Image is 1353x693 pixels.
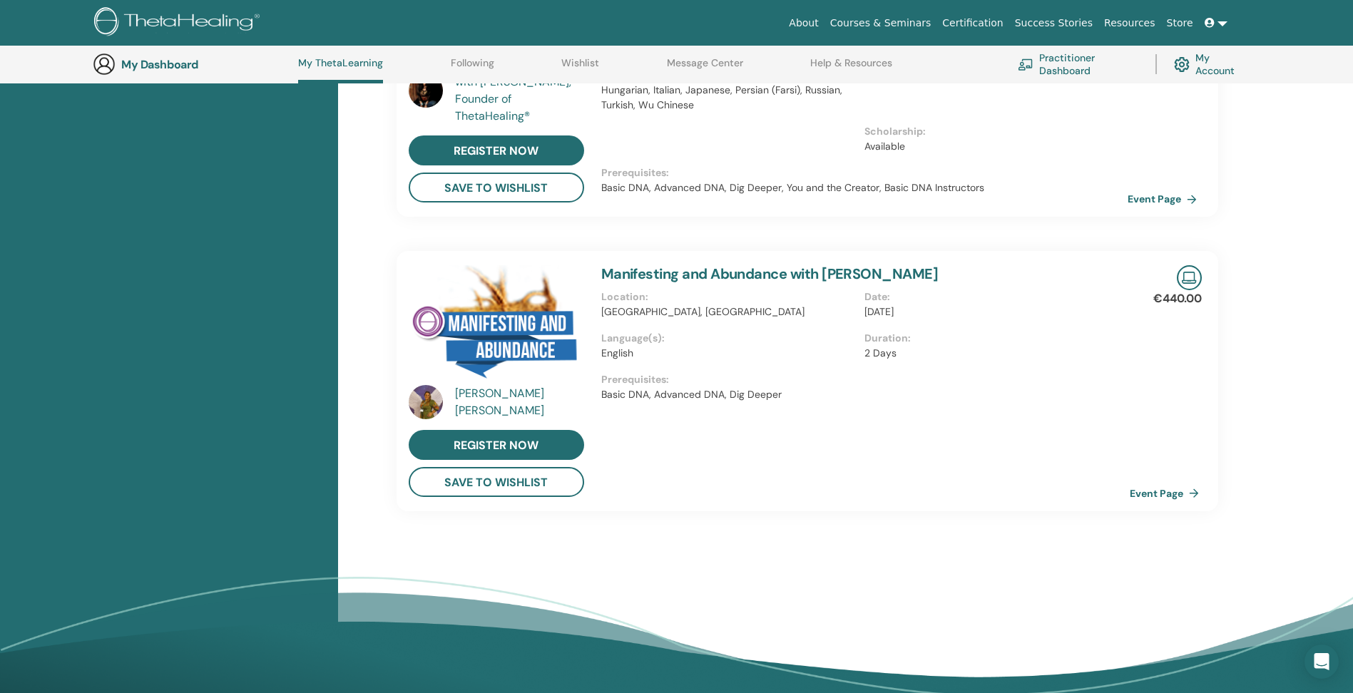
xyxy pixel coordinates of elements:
[1018,48,1138,80] a: Practitioner Dashboard
[1174,53,1190,76] img: cog.svg
[601,165,1128,180] p: Prerequisites :
[409,73,443,108] img: default.jpg
[409,385,443,419] img: default.jpg
[1098,10,1161,36] a: Resources
[409,430,584,460] a: register now
[601,180,1128,195] p: Basic DNA, Advanced DNA, Dig Deeper, You and the Creator, Basic DNA Instructors
[1130,483,1205,504] a: Event Page
[409,135,584,165] a: register now
[1161,10,1199,36] a: Store
[409,265,584,389] img: Manifesting and Abundance
[1153,290,1202,307] p: €440.00
[864,346,1119,361] p: 2 Days
[1177,265,1202,290] img: Live Online Seminar
[824,10,937,36] a: Courses & Seminars
[601,387,1128,402] p: Basic DNA, Advanced DNA, Dig Deeper
[783,10,824,36] a: About
[601,331,856,346] p: Language(s) :
[601,68,856,113] p: Arabic, Croatian, Czech, English, Greek, Hebrew, Hungarian, Italian, Japanese, Persian (Farsi), R...
[455,385,587,419] a: [PERSON_NAME] [PERSON_NAME]
[864,304,1119,319] p: [DATE]
[1018,58,1033,70] img: chalkboard-teacher.svg
[936,10,1009,36] a: Certification
[1305,645,1339,679] div: Open Intercom Messenger
[451,57,494,80] a: Following
[455,56,587,125] a: THInK Instructors Team with [PERSON_NAME], Founder of ThetaHealing®
[1174,48,1246,80] a: My Account
[409,173,584,202] button: save to wishlist
[864,331,1119,346] p: Duration :
[454,438,538,453] span: register now
[94,7,265,39] img: logo.png
[409,467,584,497] button: save to wishlist
[601,289,856,304] p: Location :
[810,57,892,80] a: Help & Resources
[601,265,939,283] a: Manifesting and Abundance with [PERSON_NAME]
[454,143,538,158] span: register now
[93,53,116,76] img: generic-user-icon.jpg
[1009,10,1098,36] a: Success Stories
[667,57,743,80] a: Message Center
[864,139,1119,154] p: Available
[1128,188,1203,210] a: Event Page
[121,58,264,71] h3: My Dashboard
[864,289,1119,304] p: Date :
[561,57,599,80] a: Wishlist
[601,304,856,319] p: [GEOGRAPHIC_DATA], [GEOGRAPHIC_DATA]
[298,57,383,83] a: My ThetaLearning
[864,124,1119,139] p: Scholarship :
[601,346,856,361] p: English
[601,372,1128,387] p: Prerequisites :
